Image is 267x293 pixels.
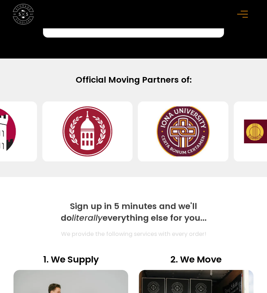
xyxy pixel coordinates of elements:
[13,4,33,24] a: home
[72,212,103,223] span: literally
[13,74,254,85] h2: Official Moving Partners of:
[148,106,218,156] img: Iona University
[13,4,33,24] img: Storage Scholars main logo
[53,106,122,156] img: Southern Virginia University
[43,254,99,265] h3: 1. We Supply
[233,4,254,24] div: menu
[13,230,254,239] p: We provide the following services with every order!
[13,200,254,223] h2: Sign up in 5 minutes and we'll do everything else for you...
[170,254,222,265] h3: 2. We Move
